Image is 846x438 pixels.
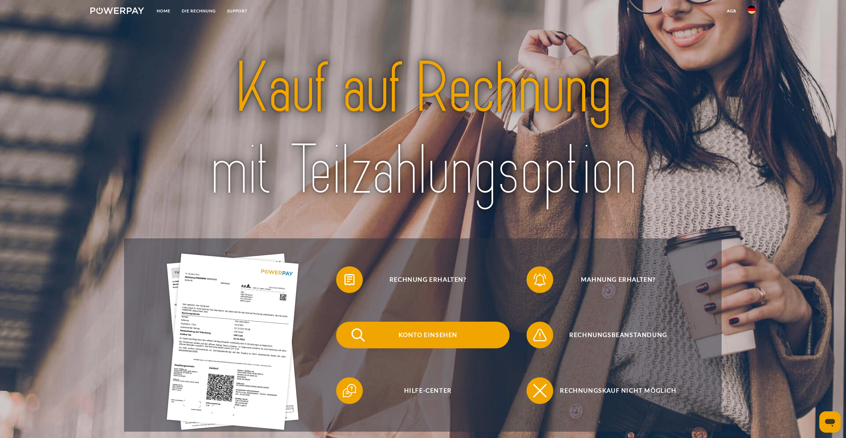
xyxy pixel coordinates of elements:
[346,322,510,348] span: Konto einsehen
[221,5,253,17] a: SUPPORT
[721,5,742,17] a: agb
[350,327,366,343] img: qb_search.svg
[537,377,700,404] span: Rechnungskauf nicht möglich
[341,382,358,399] img: qb_help.svg
[159,44,687,216] img: title-powerpay_de.svg
[346,377,510,404] span: Hilfe-Center
[532,327,548,343] img: qb_warning.svg
[527,266,700,293] button: Mahnung erhalten?
[167,254,299,430] img: single_invoice_powerpay_de.jpg
[748,6,756,14] img: de
[537,322,700,348] span: Rechnungsbeanstandung
[90,7,144,14] img: logo-powerpay-white.svg
[341,271,358,288] img: qb_bill.svg
[819,411,841,433] iframe: Schaltfläche zum Öffnen des Messaging-Fensters
[151,5,176,17] a: Home
[527,377,700,404] button: Rechnungskauf nicht möglich
[336,322,510,348] button: Konto einsehen
[346,266,510,293] span: Rechnung erhalten?
[537,266,700,293] span: Mahnung erhalten?
[527,322,700,348] button: Rechnungsbeanstandung
[336,377,510,404] button: Hilfe-Center
[532,382,548,399] img: qb_close.svg
[532,271,548,288] img: qb_bell.svg
[176,5,221,17] a: DIE RECHNUNG
[336,266,510,293] button: Rechnung erhalten?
